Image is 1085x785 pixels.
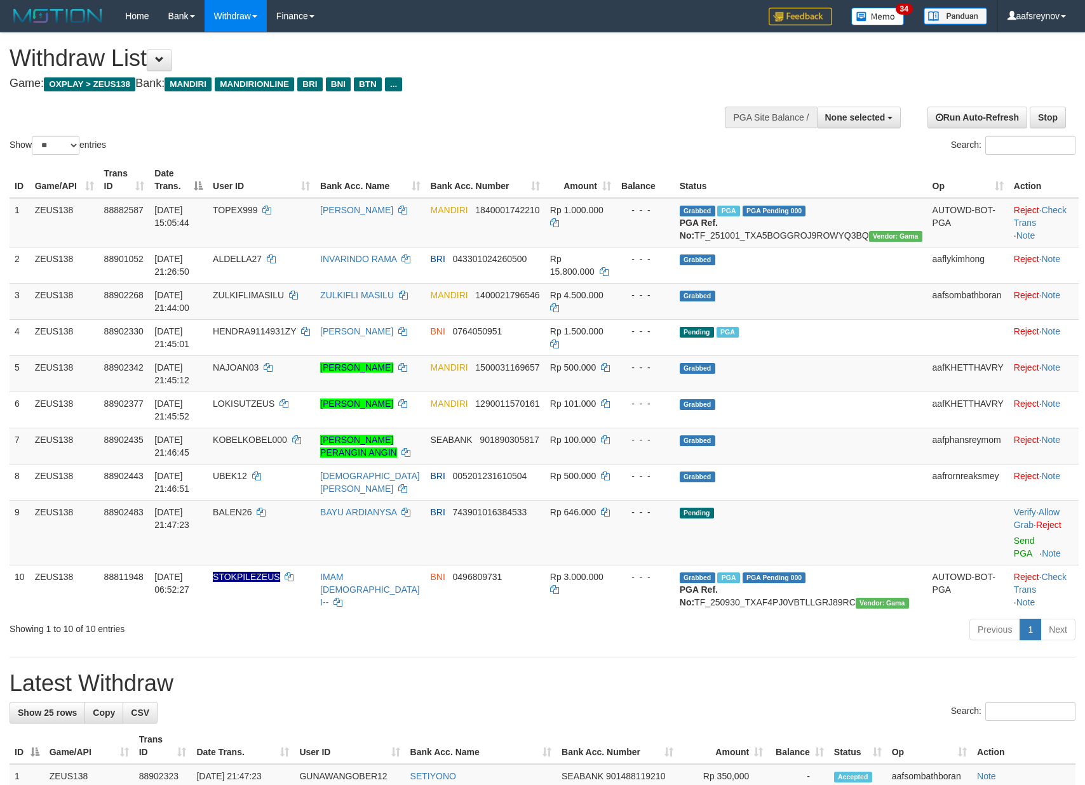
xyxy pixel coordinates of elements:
span: Rp 3.000.000 [550,572,603,582]
td: ZEUS138 [30,319,99,355]
th: Bank Acc. Number: activate to sort column ascending [426,162,545,198]
span: Grabbed [680,363,715,374]
span: SEABANK [431,435,473,445]
img: Feedback.jpg [769,8,832,25]
span: Pending [680,327,714,338]
span: 88902330 [104,326,144,336]
a: Previous [969,619,1020,640]
td: · · [1009,198,1079,247]
th: Op: activate to sort column ascending [927,162,1009,198]
a: ZULKIFLI MASILU [320,290,394,300]
a: Note [1041,435,1060,445]
span: Rp 646.000 [550,507,596,517]
a: 1 [1020,619,1041,640]
th: Status: activate to sort column ascending [829,728,887,764]
th: Trans ID: activate to sort column ascending [99,162,150,198]
span: Vendor URL: https://trx31.1velocity.biz [856,598,909,609]
span: ... [385,77,402,91]
span: [DATE] 21:46:51 [154,471,189,494]
span: ZULKIFLIMASILU [213,290,284,300]
span: Rp 101.000 [550,399,596,409]
span: 88811948 [104,572,144,582]
a: Verify [1014,507,1036,517]
span: Grabbed [680,291,715,301]
th: Action [1009,162,1079,198]
span: Copy 0764050951 to clipboard [453,326,502,336]
td: 9 [10,500,30,565]
a: Note [1041,471,1060,481]
a: Check Trans [1014,572,1067,595]
span: Marked by aafsreyleap [717,572,739,583]
a: Reject [1014,572,1039,582]
span: Pending [680,508,714,518]
span: Grabbed [680,399,715,410]
div: - - - [621,571,670,583]
th: Status [675,162,927,198]
span: 88902268 [104,290,144,300]
th: Game/API: activate to sort column ascending [30,162,99,198]
span: MANDIRIONLINE [215,77,294,91]
td: · [1009,355,1079,392]
h4: Game: Bank: [10,77,711,90]
span: Copy [93,708,115,718]
h1: Withdraw List [10,46,711,71]
span: BRI [431,507,445,517]
td: aafrornreaksmey [927,464,1009,500]
span: MANDIRI [431,290,468,300]
span: Rp 15.800.000 [550,254,595,277]
span: Copy 1840001742210 to clipboard [475,205,539,215]
span: 88901052 [104,254,144,264]
a: BAYU ARDIANYSA [320,507,396,517]
span: [DATE] 21:46:45 [154,435,189,458]
a: Note [1041,290,1060,300]
img: panduan.png [924,8,987,25]
a: Note [1041,254,1060,264]
span: [DATE] 21:45:52 [154,399,189,421]
b: PGA Ref. No: [680,218,718,241]
a: Note [1016,597,1035,607]
span: Copy 1500031169657 to clipboard [475,362,539,373]
div: - - - [621,361,670,374]
a: CSV [123,702,158,723]
span: Grabbed [680,572,715,583]
span: MANDIRI [431,399,468,409]
span: MANDIRI [431,205,468,215]
span: Rp 500.000 [550,362,596,373]
span: Accepted [834,772,872,782]
td: aaflykimhong [927,247,1009,283]
a: Allow Grab [1014,507,1060,530]
span: Show 25 rows [18,708,77,718]
span: [DATE] 21:44:00 [154,290,189,313]
label: Show entries [10,136,106,155]
td: 2 [10,247,30,283]
b: PGA Ref. No: [680,584,718,607]
td: 5 [10,355,30,392]
span: PGA Pending [743,572,806,583]
span: Marked by aafsreyleap [717,327,739,338]
td: ZEUS138 [30,392,99,428]
a: INVARINDO RAMA [320,254,396,264]
span: UBEK12 [213,471,247,481]
span: 88902483 [104,507,144,517]
span: Marked by aafnoeunsreypich [717,206,739,216]
span: BRI [297,77,322,91]
a: [PERSON_NAME] [320,362,393,373]
span: BALEN26 [213,507,252,517]
span: Copy 1400021796546 to clipboard [475,290,539,300]
span: Copy 743901016384533 to clipboard [453,507,527,517]
td: ZEUS138 [30,565,99,614]
a: Check Trans [1014,205,1067,228]
span: Vendor URL: https://trx31.1velocity.biz [869,231,922,242]
a: Note [1041,362,1060,373]
td: 10 [10,565,30,614]
input: Search: [985,702,1075,721]
td: · [1009,464,1079,500]
span: BNI [431,326,445,336]
label: Search: [951,136,1075,155]
span: Rp 1.000.000 [550,205,603,215]
td: · · [1009,500,1079,565]
td: ZEUS138 [30,428,99,464]
label: Search: [951,702,1075,721]
div: - - - [621,253,670,265]
span: SEABANK [562,771,603,781]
